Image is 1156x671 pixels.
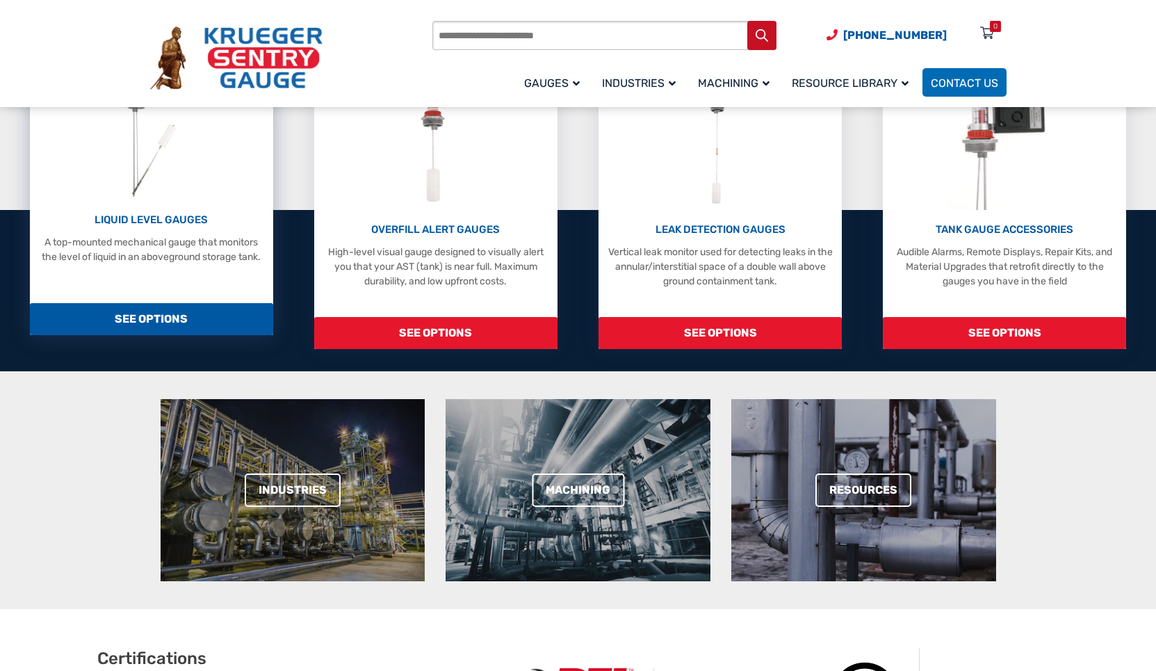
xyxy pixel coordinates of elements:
a: Phone Number (920) 434-8860 [827,26,947,44]
p: LEAK DETECTION GAUGES [605,222,834,238]
span: SEE OPTIONS [314,317,557,349]
span: SEE OPTIONS [30,303,272,335]
span: Contact Us [931,76,998,90]
a: Machining [690,66,783,99]
p: TANK GAUGE ACCESSORIES [890,222,1118,238]
a: Tank Gauge Accessories TANK GAUGE ACCESSORIES Audible Alarms, Remote Displays, Repair Kits, and M... [883,71,1125,349]
span: [PHONE_NUMBER] [843,29,947,42]
a: Machining [532,474,624,507]
div: 0 [993,21,998,32]
p: A top-mounted mechanical gauge that monitors the level of liquid in an aboveground storage tank. [37,235,266,264]
a: Contact Us [922,68,1007,97]
h2: Certifications [97,648,498,669]
span: SEE OPTIONS [599,317,841,349]
a: Industries [245,474,341,507]
p: Vertical leak monitor used for detecting leaks in the annular/interstitial space of a double wall... [605,245,834,289]
span: Resource Library [792,76,909,90]
p: High-level visual gauge designed to visually alert you that your AST (tank) is near full. Maximum... [321,245,550,289]
a: Resources [815,474,911,507]
img: Krueger Sentry Gauge [150,26,323,90]
span: Machining [698,76,770,90]
a: Industries [594,66,690,99]
img: Overfill Alert Gauges [405,78,467,210]
a: Gauges [516,66,594,99]
a: Overfill Alert Gauges OVERFILL ALERT GAUGES High-level visual gauge designed to visually alert yo... [314,71,557,349]
span: Industries [602,76,676,90]
img: Tank Gauge Accessories [948,78,1060,210]
a: Leak Detection Gauges LEAK DETECTION GAUGES Vertical leak monitor used for detecting leaks in the... [599,71,841,349]
a: Liquid Level Gauges LIQUID LEVEL GAUGES A top-mounted mechanical gauge that monitors the level of... [30,57,272,335]
p: OVERFILL ALERT GAUGES [321,222,550,238]
img: Liquid Level Gauges [115,68,188,200]
a: Resource Library [783,66,922,99]
span: Gauges [524,76,580,90]
span: SEE OPTIONS [883,317,1125,349]
p: Audible Alarms, Remote Displays, Repair Kits, and Material Upgrades that retrofit directly to the... [890,245,1118,289]
img: Leak Detection Gauges [692,78,747,210]
p: LIQUID LEVEL GAUGES [37,212,266,228]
